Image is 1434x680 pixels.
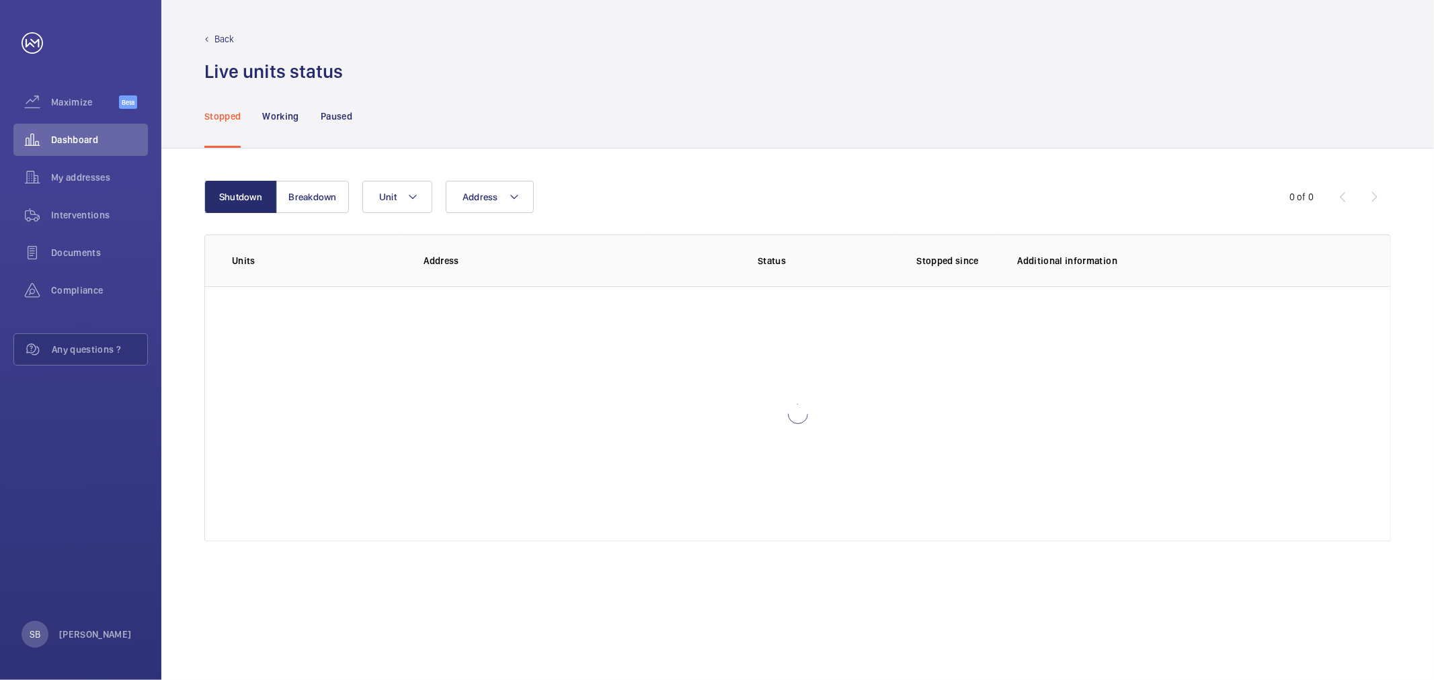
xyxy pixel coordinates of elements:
span: Address [463,192,498,202]
p: Address [424,254,649,267]
p: Paused [321,110,352,123]
p: Status [658,254,886,267]
span: Unit [379,192,397,202]
p: Working [262,110,298,123]
p: Units [232,254,402,267]
span: Interventions [51,208,148,222]
button: Address [446,181,534,213]
button: Shutdown [204,181,277,213]
p: SB [30,628,40,641]
button: Breakdown [276,181,349,213]
span: Documents [51,246,148,259]
span: Compliance [51,284,148,297]
span: Dashboard [51,133,148,146]
button: Unit [362,181,432,213]
p: Stopped since [916,254,996,267]
p: Additional information [1017,254,1363,267]
span: My addresses [51,171,148,184]
span: Any questions ? [52,343,147,356]
p: Stopped [204,110,241,123]
h1: Live units status [204,59,343,84]
span: Beta [119,95,137,109]
div: 0 of 0 [1289,190,1314,204]
span: Maximize [51,95,119,109]
p: Back [214,32,235,46]
p: [PERSON_NAME] [59,628,132,641]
